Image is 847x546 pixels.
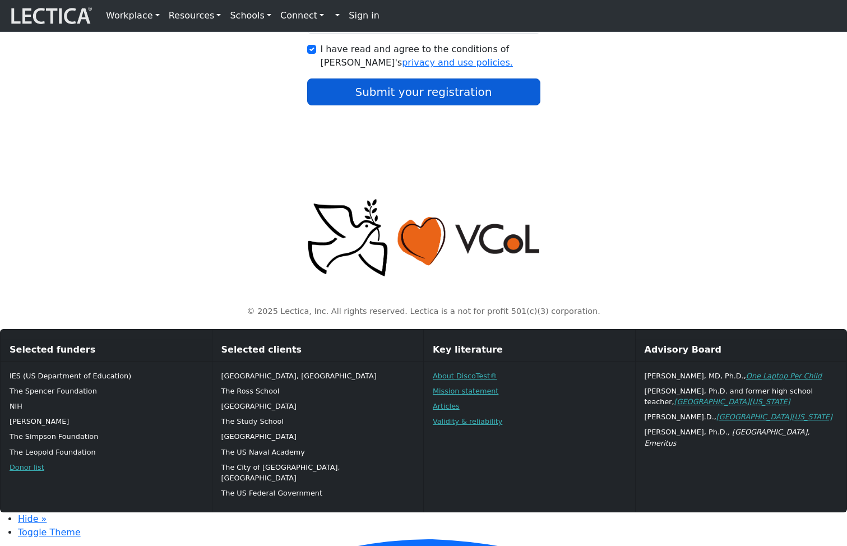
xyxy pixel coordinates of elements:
p: © 2025 Lectica, Inc. All rights reserved. Lectica is a not for profit 501(c)(3) corporation. [61,306,787,318]
div: Advisory Board [636,339,847,362]
div: Selected funders [1,339,212,362]
img: lecticalive [8,5,92,26]
p: [PERSON_NAME].D., [645,411,838,422]
a: Connect [276,4,328,27]
p: [GEOGRAPHIC_DATA] [221,431,415,442]
p: The Study School [221,416,415,427]
img: Peace, love, VCoL [304,197,544,279]
p: [GEOGRAPHIC_DATA] [221,401,415,411]
div: Key literature [424,339,635,362]
div: Selected clients [212,339,424,362]
a: One Laptop Per Child [746,372,822,380]
p: The Leopold Foundation [10,447,203,457]
p: The Simpson Foundation [10,431,203,442]
p: [PERSON_NAME] [10,416,203,427]
p: The US Naval Academy [221,447,415,457]
p: The City of [GEOGRAPHIC_DATA], [GEOGRAPHIC_DATA] [221,462,415,483]
a: Workplace [101,4,164,27]
a: Sign in [344,4,384,27]
em: , [GEOGRAPHIC_DATA], Emeritus [645,428,810,447]
p: IES (US Department of Education) [10,371,203,381]
p: [PERSON_NAME], Ph.D. [645,427,838,448]
a: privacy and use policies. [402,57,513,68]
p: The Spencer Foundation [10,386,203,396]
p: [PERSON_NAME], MD, Ph.D., [645,371,838,381]
a: [GEOGRAPHIC_DATA][US_STATE] [716,413,832,421]
p: [GEOGRAPHIC_DATA], [GEOGRAPHIC_DATA] [221,371,415,381]
a: Hide » [18,513,47,524]
p: [PERSON_NAME], Ph.D. and former high school teacher, [645,386,838,407]
a: Mission statement [433,387,498,395]
a: Schools [225,4,276,27]
a: Articles [433,402,460,410]
a: Resources [164,4,226,27]
button: Submit your registration [307,78,540,105]
a: Validity & reliability [433,417,502,425]
a: About DiscoTest® [433,372,497,380]
p: NIH [10,401,203,411]
label: I have read and agree to the conditions of [PERSON_NAME]'s [321,43,540,70]
strong: Sign in [349,10,379,21]
p: The Ross School [221,386,415,396]
a: [GEOGRAPHIC_DATA][US_STATE] [674,397,790,406]
a: Donor list [10,463,44,471]
p: The US Federal Government [221,488,415,498]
